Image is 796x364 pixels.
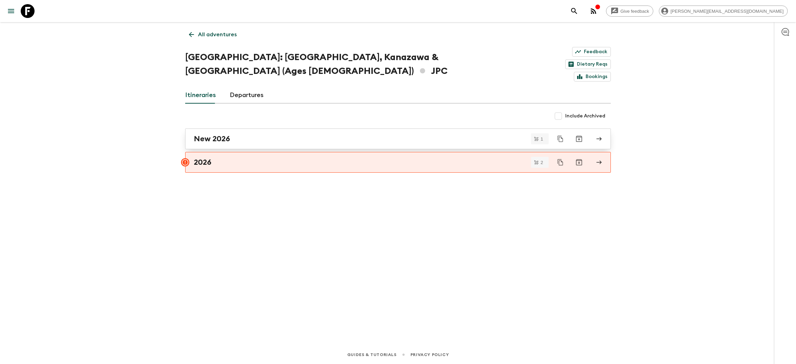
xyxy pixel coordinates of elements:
a: Feedback [572,47,611,57]
a: Bookings [574,72,611,82]
a: New 2026 [185,128,611,149]
span: 1 [537,137,547,141]
h1: [GEOGRAPHIC_DATA]: [GEOGRAPHIC_DATA], Kanazawa & [GEOGRAPHIC_DATA] (Ages [DEMOGRAPHIC_DATA]) JPC [185,50,523,78]
a: 2026 [185,152,611,173]
span: [PERSON_NAME][EMAIL_ADDRESS][DOMAIN_NAME] [667,9,787,14]
button: Archive [572,155,586,169]
a: Guides & Tutorials [347,351,397,358]
span: Give feedback [617,9,653,14]
button: menu [4,4,18,18]
h2: New 2026 [194,134,230,143]
a: Give feedback [606,6,653,17]
button: search adventures [567,4,581,18]
h2: 2026 [194,158,211,167]
span: Include Archived [565,113,605,119]
a: Dietary Reqs [565,59,611,69]
a: All adventures [185,28,240,41]
p: All adventures [198,30,237,39]
div: [PERSON_NAME][EMAIL_ADDRESS][DOMAIN_NAME] [659,6,788,17]
a: Departures [230,87,264,104]
button: Archive [572,132,586,146]
button: Duplicate [554,156,567,169]
a: Itineraries [185,87,216,104]
span: 2 [537,160,547,165]
button: Duplicate [554,133,567,145]
a: Privacy Policy [410,351,449,358]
